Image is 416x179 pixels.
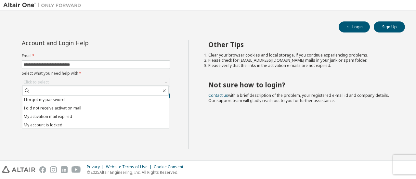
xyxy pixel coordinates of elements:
div: Account and Login Help [22,40,140,45]
div: Website Terms of Use [106,164,154,170]
h2: Not sure how to login? [208,81,394,89]
h2: Other Tips [208,40,394,49]
span: with a brief description of the problem, your registered e-mail id and company details. Our suppo... [208,93,389,103]
img: facebook.svg [39,166,46,173]
img: linkedin.svg [61,166,68,173]
button: Sign Up [374,21,405,32]
li: Please check for [EMAIL_ADDRESS][DOMAIN_NAME] mails in your junk or spam folder. [208,58,394,63]
li: Clear your browser cookies and local storage, if you continue experiencing problems. [208,53,394,58]
img: youtube.svg [71,166,81,173]
img: altair_logo.svg [2,166,35,173]
a: Contact us [208,93,228,98]
label: Email [22,53,170,58]
img: Altair One [3,2,84,8]
div: Click to select [22,78,170,86]
button: Login [339,21,370,32]
div: Cookie Consent [154,164,187,170]
img: instagram.svg [50,166,57,173]
label: Select what you need help with [22,71,170,76]
li: I forgot my password [22,96,169,104]
div: Click to select [23,80,49,85]
p: © 2025 Altair Engineering, Inc. All Rights Reserved. [87,170,187,175]
div: Privacy [87,164,106,170]
li: Please verify that the links in the activation e-mails are not expired. [208,63,394,68]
